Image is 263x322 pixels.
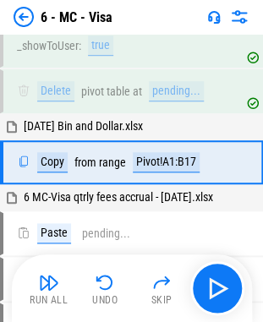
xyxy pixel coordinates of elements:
div: 6 - MC - Visa [41,9,112,25]
img: Skip [151,272,172,292]
img: Back [14,7,34,27]
div: Pivot!A1:B17 [133,152,200,172]
div: pivot table at [81,85,142,98]
div: from [74,156,96,169]
img: Settings menu [229,7,249,27]
button: Run All [22,268,76,308]
div: Paste [37,223,71,243]
span: [DATE] Bin and Dollar.xlsx [24,119,143,133]
div: Delete [37,81,74,101]
div: Skip [151,295,173,305]
div: Copy [37,152,68,172]
div: pending... [149,81,204,101]
div: pending... [82,227,130,240]
img: Undo [95,272,115,292]
img: Support [207,10,221,24]
div: Run All [30,295,68,305]
div: Undo [92,295,118,305]
div: _showToUser : [17,40,81,52]
button: Skip [134,268,189,308]
img: Main button [204,275,231,302]
div: true [88,35,113,56]
span: 6 MC-Visa qtrly fees accrual - [DATE].xlsx [24,190,213,204]
div: range [99,156,126,169]
img: Run All [39,272,59,292]
button: Undo [78,268,132,308]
